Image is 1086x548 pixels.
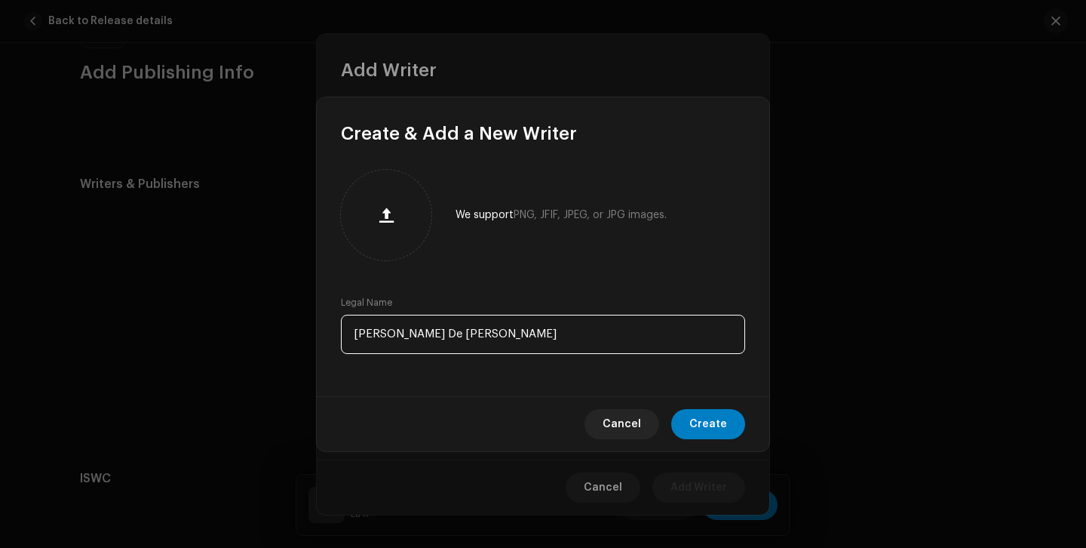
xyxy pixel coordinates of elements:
[514,210,667,220] span: PNG, JFIF, JPEG, or JPG images.
[341,315,745,354] input: Enter legal name
[603,409,641,439] span: Cancel
[584,409,659,439] button: Cancel
[341,297,392,309] label: Legal Name
[456,209,667,221] div: We support
[341,122,577,146] span: Create & Add a New Writer
[671,409,745,439] button: Create
[689,409,727,439] span: Create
